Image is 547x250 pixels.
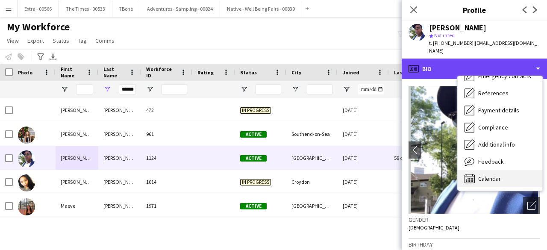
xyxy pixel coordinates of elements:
span: Payment details [478,106,519,114]
button: Extra - 00566 [18,0,59,17]
div: [DATE] [338,194,389,218]
div: References [458,85,542,102]
div: [DATE] [338,122,389,146]
span: City [291,69,301,76]
button: Open Filter Menu [343,85,350,93]
a: Export [24,35,47,46]
div: Additional info [458,136,542,153]
span: Joined [343,69,359,76]
input: Status Filter Input [256,84,281,94]
span: Status [53,37,69,44]
span: References [478,89,509,97]
h3: Gender [409,216,540,224]
span: | [EMAIL_ADDRESS][DOMAIN_NAME] [429,40,537,54]
div: Compliance [458,119,542,136]
button: Open Filter Menu [146,85,154,93]
input: First Name Filter Input [76,84,93,94]
div: Emergency contacts [458,68,542,85]
span: Calendar [478,175,501,182]
div: [PERSON_NAME] [98,122,141,146]
span: Status [240,69,257,76]
div: Southend-on-Sea [286,122,338,146]
div: 1014 [141,170,192,194]
a: Status [49,35,73,46]
span: Comms [95,37,115,44]
div: Croydon [286,170,338,194]
div: [PERSON_NAME] [56,122,98,146]
div: Maeve [56,194,98,218]
div: [DATE] [338,98,389,122]
div: [PERSON_NAME] [429,24,486,32]
input: City Filter Input [307,84,332,94]
div: Bio [402,59,547,79]
span: Active [240,203,267,209]
app-action-btn: Advanced filters [35,52,46,62]
button: The Times - 00533 [59,0,112,17]
button: Open Filter Menu [291,85,299,93]
div: [PERSON_NAME] [98,98,141,122]
a: Comms [92,35,118,46]
span: Active [240,155,267,162]
span: Rating [197,69,214,76]
input: Workforce ID Filter Input [162,84,187,94]
span: t. [PHONE_NUMBER] [429,40,473,46]
input: Joined Filter Input [358,84,384,94]
div: [PERSON_NAME] [56,170,98,194]
button: Open Filter Menu [240,85,248,93]
span: [DEMOGRAPHIC_DATA] [409,224,459,231]
span: View [7,37,19,44]
div: [PERSON_NAME] [98,146,141,170]
div: 961 [141,122,192,146]
span: Additional info [478,141,515,148]
div: [GEOGRAPHIC_DATA] [286,146,338,170]
img: Josh Clarke [18,150,35,168]
span: Tag [78,37,87,44]
span: My Workforce [7,21,70,33]
div: [PERSON_NAME] [56,98,98,122]
span: Feedback [478,158,504,165]
span: In progress [240,179,271,185]
div: 58 days [389,146,440,170]
button: Adventuros - Sampling - 00824 [140,0,220,17]
span: Last Name [103,66,126,79]
button: 7Bone [112,0,140,17]
app-action-btn: Export XLSX [48,52,58,62]
div: [PERSON_NAME] [98,194,141,218]
span: Photo [18,69,32,76]
input: Last Name Filter Input [119,84,136,94]
div: [GEOGRAPHIC_DATA] [286,194,338,218]
h3: Birthday [409,241,540,248]
button: Native - Well Being Fairs - 00839 [220,0,302,17]
img: Crew avatar or photo [409,86,540,214]
button: Open Filter Menu [61,85,68,93]
div: [PERSON_NAME] [56,146,98,170]
div: Open photos pop-in [523,197,540,214]
div: [PERSON_NAME] [98,170,141,194]
div: Payment details [458,102,542,119]
div: [DATE] [338,146,389,170]
span: Workforce ID [146,66,177,79]
span: Compliance [478,124,508,131]
span: In progress [240,107,271,114]
div: Calendar [458,170,542,187]
span: Emergency contacts [478,72,531,80]
img: Emily Clarke [18,126,35,144]
span: First Name [61,66,83,79]
h3: Profile [402,4,547,15]
a: Tag [74,35,90,46]
a: View [3,35,22,46]
img: Maeve Clarke [18,198,35,215]
div: 1124 [141,146,192,170]
span: Not rated [434,32,455,38]
div: Feedback [458,153,542,170]
div: 1971 [141,194,192,218]
span: Export [27,37,44,44]
span: Active [240,131,267,138]
button: Open Filter Menu [103,85,111,93]
div: [DATE] [338,170,389,194]
span: Last job [394,69,413,76]
div: 472 [141,98,192,122]
img: Kristina Clarke [18,174,35,191]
